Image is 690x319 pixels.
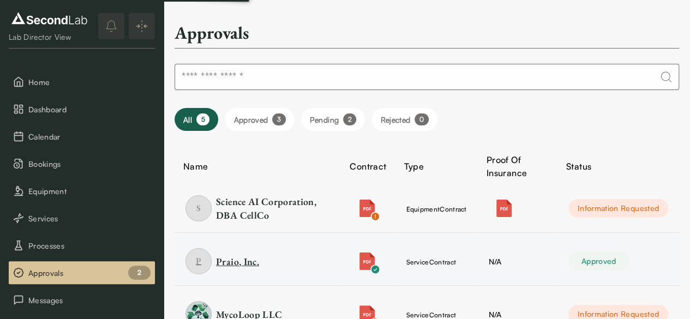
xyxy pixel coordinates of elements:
span: P [185,248,212,274]
span: Processes [28,240,151,251]
div: Praio, Inc. [216,255,259,268]
button: Messages [9,288,155,311]
img: Attachment icon for pdf [358,252,376,270]
span: Dashboard [28,104,151,115]
button: Approvals [9,261,155,284]
button: Attachment icon for pdfCheck icon for pdf [352,246,382,276]
div: Lab Director View [9,32,90,43]
button: Filter Rejected bookings [371,108,437,131]
button: Calendar [9,125,155,148]
button: notifications [98,13,124,39]
div: 3 [272,113,285,125]
span: Services [28,213,151,224]
button: Filter Pending bookings [301,108,365,131]
span: service Contract [406,258,456,266]
span: Messages [28,294,151,306]
img: logo [9,10,90,27]
span: Calendar [28,131,151,142]
button: Equipment [9,179,155,202]
th: Name [175,153,341,180]
a: item Praio, Inc. [185,248,330,274]
span: N/A [489,310,502,319]
button: Expand/Collapse sidebar [129,13,155,39]
div: 5 [196,113,209,125]
span: Bookings [28,158,151,170]
th: Contract [341,153,395,180]
span: equipment Contract [406,205,466,213]
span: S [185,195,212,221]
button: Processes [9,234,155,257]
span: N/A [489,257,502,266]
div: Approved [568,252,629,270]
img: Attachment icon for pdf [495,200,513,217]
span: service Contract [406,311,456,319]
button: Dashboard [9,98,155,121]
div: Science AI Corporation, DBA CellCo [216,195,330,222]
div: 2 [128,266,151,280]
div: 2 [343,113,356,125]
button: Bookings [9,152,155,175]
button: Services [9,207,155,230]
th: Status [557,153,679,180]
button: Attachment icon for pdfCheck icon for pdf [352,193,382,224]
span: Equipment [28,185,151,197]
button: Filter all bookings [175,108,218,131]
h2: Approvals [175,22,249,44]
div: Information Requested [568,199,668,218]
th: Proof Of Insurance [478,153,557,180]
span: Approvals [28,267,151,279]
span: Home [28,76,151,88]
button: Filter Approved bookings [225,108,294,131]
img: Check icon for pdf [370,212,380,221]
a: item Science AI Corporation, DBA CellCo [185,195,330,222]
div: 0 [415,113,428,125]
button: Home [9,70,155,93]
th: Type [395,153,477,180]
img: Attachment icon for pdf [358,200,376,217]
img: Check icon for pdf [370,264,380,274]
